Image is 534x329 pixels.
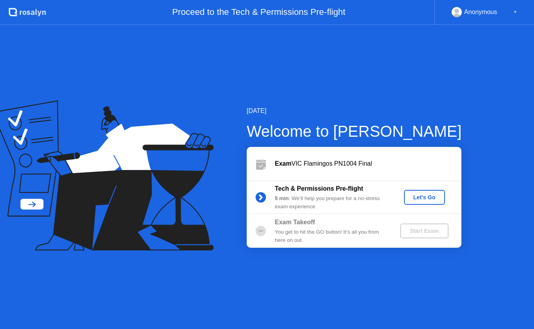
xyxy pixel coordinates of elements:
[275,185,363,192] b: Tech & Permissions Pre-flight
[404,190,445,205] button: Let's Go
[275,159,461,168] div: VIC Flamingos PN1004 Final
[247,106,462,116] div: [DATE]
[407,194,442,200] div: Let's Go
[400,224,448,238] button: Start Exam
[275,160,292,167] b: Exam
[275,195,387,211] div: : We’ll help you prepare for a no-stress exam experience
[275,219,315,225] b: Exam Takeoff
[275,228,387,244] div: You get to hit the GO button! It’s all you from here on out
[275,195,289,201] b: 5 min
[247,120,462,143] div: Welcome to [PERSON_NAME]
[513,7,517,17] div: ▼
[464,7,497,17] div: Anonymous
[403,228,445,234] div: Start Exam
